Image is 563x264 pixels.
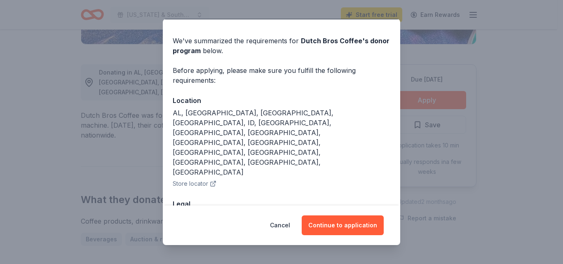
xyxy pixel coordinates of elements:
[302,215,384,235] button: Continue to application
[173,36,390,56] div: We've summarized the requirements for below.
[173,65,390,85] div: Before applying, please make sure you fulfill the following requirements:
[270,215,290,235] button: Cancel
[173,108,390,177] div: AL, [GEOGRAPHIC_DATA], [GEOGRAPHIC_DATA], [GEOGRAPHIC_DATA], ID, [GEOGRAPHIC_DATA], [GEOGRAPHIC_D...
[173,179,216,189] button: Store locator
[173,199,390,209] div: Legal
[173,95,390,106] div: Location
